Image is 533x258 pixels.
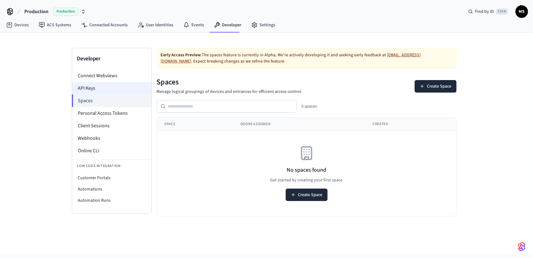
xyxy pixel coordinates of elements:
[72,159,151,172] li: Low Code Integration
[475,8,494,15] span: Find by ID
[72,82,151,94] li: API Keys
[72,107,151,119] li: Personal Access Tokens
[287,166,326,175] h3: No spaces found
[77,54,146,63] h3: Developer
[133,19,178,31] a: User Identities
[72,119,151,132] li: Client Sessions
[34,19,76,31] a: ACS Systems
[516,5,528,18] button: MS
[518,242,526,252] img: SeamLogoGradient.69752ec5.svg
[72,184,151,195] li: Automations
[76,19,133,31] a: Connected Accounts
[157,118,233,131] th: Space
[72,94,151,107] li: Spaces
[496,8,508,15] span: Ctrl K
[53,8,78,16] span: Production
[72,172,151,184] li: Customer Portals
[157,89,302,95] p: Manage logical groupings of devices and entrances for efficient access control
[157,77,302,87] h1: Spaces
[24,8,48,15] span: Production
[270,177,343,184] p: Get started by creating your first space
[516,6,527,17] span: MS
[286,189,328,201] button: Create Space
[72,132,151,144] li: Webhooks
[415,80,457,93] button: Create Space
[161,52,202,58] strong: Early Access Preview.
[72,195,151,206] li: Automation Runs
[161,52,421,64] a: [EMAIL_ADDRESS][DOMAIN_NAME]
[72,69,151,82] li: Connect Webviews
[178,19,209,31] a: Events
[302,103,317,109] div: 0 spaces
[72,144,151,157] li: Online CLI
[233,118,365,131] th: Doors Assigned
[246,19,280,31] a: Settings
[1,19,34,31] a: Devices
[157,48,457,68] div: The spaces feature is currently in Alpha. We're actively developing it and seeking early feedback...
[463,6,513,17] div: Find by IDCtrl K
[365,118,454,131] th: Created
[209,19,246,31] a: Developer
